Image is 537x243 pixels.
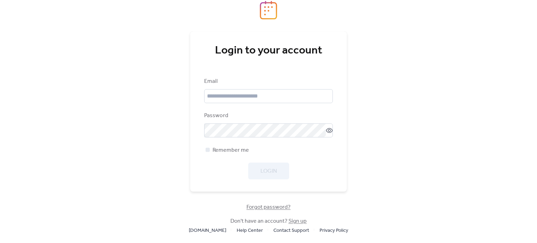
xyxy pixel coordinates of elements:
img: logo [260,1,277,20]
div: Password [204,112,331,120]
a: Forgot password? [246,205,291,209]
span: Contact Support [273,227,309,235]
span: Remember me [213,146,249,155]
span: Don't have an account? [230,217,307,226]
a: Privacy Policy [320,226,348,235]
span: [DOMAIN_NAME] [189,227,226,235]
span: Forgot password? [246,203,291,212]
a: Contact Support [273,226,309,235]
div: Login to your account [204,44,333,58]
a: [DOMAIN_NAME] [189,226,226,235]
span: Privacy Policy [320,227,348,235]
div: Email [204,77,331,86]
a: Sign up [288,216,307,227]
span: Help Center [237,227,263,235]
a: Help Center [237,226,263,235]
